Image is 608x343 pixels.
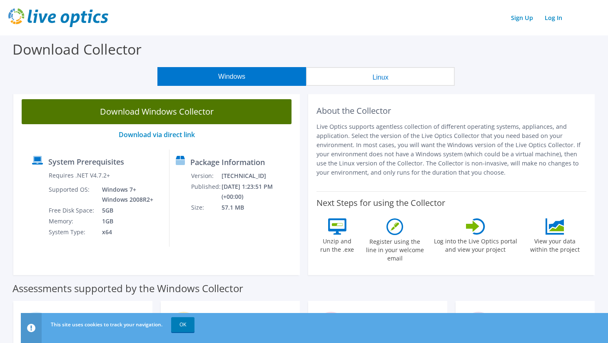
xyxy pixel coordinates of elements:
[96,205,155,216] td: 5GB
[221,202,296,213] td: 57.1 MB
[12,40,142,59] label: Download Collector
[8,8,108,27] img: live_optics_svg.svg
[316,122,586,177] p: Live Optics supports agentless collection of different operating systems, appliances, and applica...
[221,181,296,202] td: [DATE] 1:23:51 PM (+00:00)
[48,227,96,238] td: System Type:
[48,184,96,205] td: Supported OS:
[191,181,221,202] td: Published:
[157,67,306,86] button: Windows
[316,106,586,116] h2: About the Collector
[434,235,518,254] label: Log into the Live Optics portal and view your project
[541,12,566,24] a: Log In
[191,202,221,213] td: Size:
[96,216,155,227] td: 1GB
[49,171,110,180] label: Requires .NET V4.7.2+
[525,235,585,254] label: View your data within the project
[191,170,221,181] td: Version:
[119,130,195,139] a: Download via direct link
[190,158,265,166] label: Package Information
[306,67,455,86] button: Linux
[364,235,426,263] label: Register using the line in your welcome email
[48,205,96,216] td: Free Disk Space:
[316,198,445,208] label: Next Steps for using the Collector
[221,170,296,181] td: [TECHNICAL_ID]
[96,184,155,205] td: Windows 7+ Windows 2008R2+
[171,317,194,332] a: OK
[22,99,292,124] a: Download Windows Collector
[48,216,96,227] td: Memory:
[48,158,124,166] label: System Prerequisites
[318,235,356,254] label: Unzip and run the .exe
[507,12,537,24] a: Sign Up
[12,284,243,293] label: Assessments supported by the Windows Collector
[96,227,155,238] td: x64
[51,321,162,328] span: This site uses cookies to track your navigation.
